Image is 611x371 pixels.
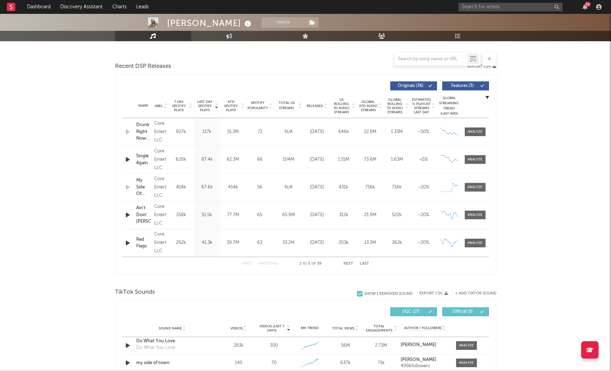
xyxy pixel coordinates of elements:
div: 414k [222,184,244,191]
div: ~ 20 % [412,239,435,246]
div: N/A [276,129,302,135]
span: Author / Followers [404,326,442,330]
div: 292k [170,239,192,246]
button: Export CSV [468,64,496,69]
div: 21.9M [359,212,382,219]
span: Estimated % Playlist Streams Last Day [412,98,431,114]
span: Label [153,104,163,108]
div: 1 5 39 [291,260,330,268]
div: Do What You Love [136,344,175,351]
div: 300 [270,342,278,349]
div: 1.63M [385,156,409,163]
div: Core Entertainment, LLC [154,147,166,172]
button: UGC(17) [390,307,437,316]
div: my side of town [136,360,209,366]
div: 51.5k [196,212,218,219]
strong: [PERSON_NAME] [401,343,436,347]
a: Drunk Right Now (Na Na Na) with [PERSON_NAME] [136,122,151,142]
div: 39.7M [222,239,244,246]
span: Global ATD Audio Streams [359,100,378,112]
button: Export CSV [419,291,448,295]
a: Do What You Love [136,338,209,345]
span: Released [307,104,323,108]
span: Official ( 5 ) [447,310,479,314]
button: Official(5) [442,307,489,316]
div: 15.3M [222,129,244,135]
span: Total Views [332,326,354,330]
div: N/A [276,184,302,191]
div: ~ 50 % [412,129,435,135]
div: 22.8M [359,129,382,135]
div: 41.3k [196,239,218,246]
a: My Side Of Town [136,177,151,197]
div: Core Entertainment, LLC [154,175,166,200]
div: 431k [332,184,355,191]
span: UGC ( 17 ) [395,310,427,314]
div: Core Entertainment, LLC [154,120,166,144]
div: 827k [170,129,192,135]
input: Search by song name or URL [394,56,468,62]
div: 14 [585,2,591,7]
div: 13.3M [359,239,382,246]
a: [PERSON_NAME] [401,343,449,347]
div: 33.2M [276,239,302,246]
a: Red Flags [136,236,151,250]
div: 522k [385,212,409,219]
span: Originals ( 36 ) [395,84,427,88]
div: 1.33M [385,129,409,135]
div: 87.4k [196,156,218,163]
div: 72 [248,129,272,135]
div: Core Entertainment, LLC [154,203,166,228]
button: 14 [583,4,587,10]
button: Originals(36) [390,81,437,90]
div: [DATE] [305,212,329,219]
span: Sound Name [159,326,182,330]
div: ~ 20 % [412,212,435,219]
div: Core Entertainment, LLC [154,230,166,255]
div: 56M [329,342,361,349]
button: + Add TikTok Sound [448,292,496,295]
div: [DATE] [305,156,329,163]
div: 104M [276,156,302,163]
span: Videos [230,326,243,330]
button: Features(3) [442,81,489,90]
div: <5% [412,156,435,163]
span: Last Day Spotify Plays [196,100,214,112]
div: [DATE] [305,129,329,135]
div: 65 [248,212,272,219]
div: [PERSON_NAME] [167,17,253,29]
div: 203k [332,239,355,246]
span: to [303,262,307,265]
button: Previous [259,262,278,266]
a: Single Again [136,153,151,166]
div: Global Streaming Trend (Last 60D) [439,96,460,116]
button: + Add TikTok Sound [455,292,496,295]
div: 637k [329,360,361,366]
div: 358k [170,212,192,219]
div: 362k [385,239,409,246]
div: 62.3M [222,156,244,163]
div: Show 1 Removed Sound [364,292,412,296]
div: 414k [170,184,192,191]
div: 646k [332,129,355,135]
div: Ain't Doin' [PERSON_NAME] [136,205,151,225]
div: ~ 20 % [412,184,435,191]
div: 65.9M [276,212,302,219]
span: ATD Spotify Plays [222,100,240,112]
div: 716k [359,184,382,191]
div: 145 [222,360,255,366]
button: Track [262,17,305,28]
div: 56 [248,184,272,191]
div: Name [136,103,151,108]
strong: [PERSON_NAME] [401,357,436,362]
span: Recent DSP Releases [115,62,171,71]
div: [DATE] [305,184,329,191]
div: 6M Trend [294,326,326,331]
button: Next [343,262,353,266]
div: [DATE] [305,239,329,246]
